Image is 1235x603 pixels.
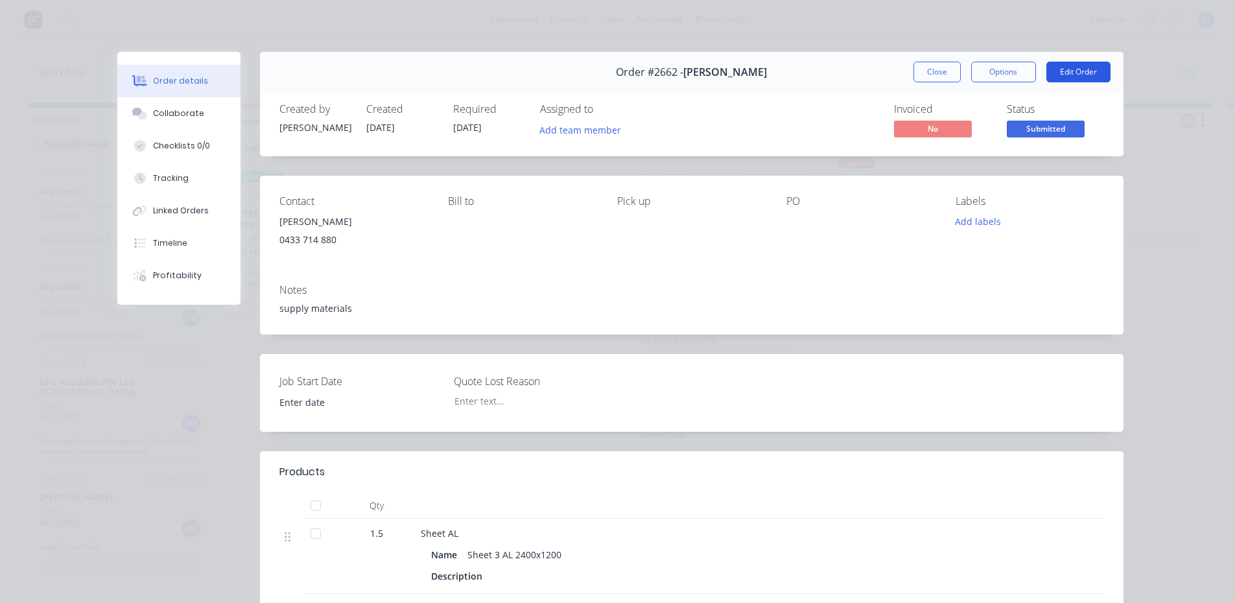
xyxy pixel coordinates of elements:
[956,195,1104,207] div: Labels
[453,121,482,134] span: [DATE]
[117,130,241,162] button: Checklists 0/0
[279,121,351,134] div: [PERSON_NAME]
[617,195,766,207] div: Pick up
[117,162,241,195] button: Tracking
[1046,62,1111,82] button: Edit Order
[366,103,438,115] div: Created
[279,284,1104,296] div: Notes
[370,526,383,540] span: 1.5
[279,213,428,254] div: [PERSON_NAME]0433 714 880
[117,195,241,227] button: Linked Orders
[279,213,428,231] div: [PERSON_NAME]
[117,227,241,259] button: Timeline
[279,231,428,249] div: 0433 714 880
[421,527,458,539] span: Sheet AL
[948,213,1008,230] button: Add labels
[1007,121,1085,140] button: Submitted
[454,373,616,389] label: Quote Lost Reason
[153,270,202,281] div: Profitability
[1007,121,1085,137] span: Submitted
[683,66,767,78] span: [PERSON_NAME]
[448,195,596,207] div: Bill to
[338,493,416,519] div: Qty
[153,108,204,119] div: Collaborate
[279,103,351,115] div: Created by
[431,545,462,564] div: Name
[153,237,187,249] div: Timeline
[153,140,210,152] div: Checklists 0/0
[270,392,432,412] input: Enter date
[117,259,241,292] button: Profitability
[894,103,991,115] div: Invoiced
[366,121,395,134] span: [DATE]
[431,567,488,585] div: Description
[894,121,972,137] span: No
[117,65,241,97] button: Order details
[279,301,1104,315] div: supply materials
[153,172,189,184] div: Tracking
[153,205,209,217] div: Linked Orders
[117,97,241,130] button: Collaborate
[153,75,208,87] div: Order details
[532,121,628,138] button: Add team member
[786,195,935,207] div: PO
[279,195,428,207] div: Contact
[279,464,325,480] div: Products
[913,62,961,82] button: Close
[279,373,441,389] label: Job Start Date
[540,121,628,138] button: Add team member
[462,545,567,564] div: Sheet 3 AL 2400x1200
[971,62,1036,82] button: Options
[616,66,683,78] span: Order #2662 -
[453,103,524,115] div: Required
[1007,103,1104,115] div: Status
[540,103,670,115] div: Assigned to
